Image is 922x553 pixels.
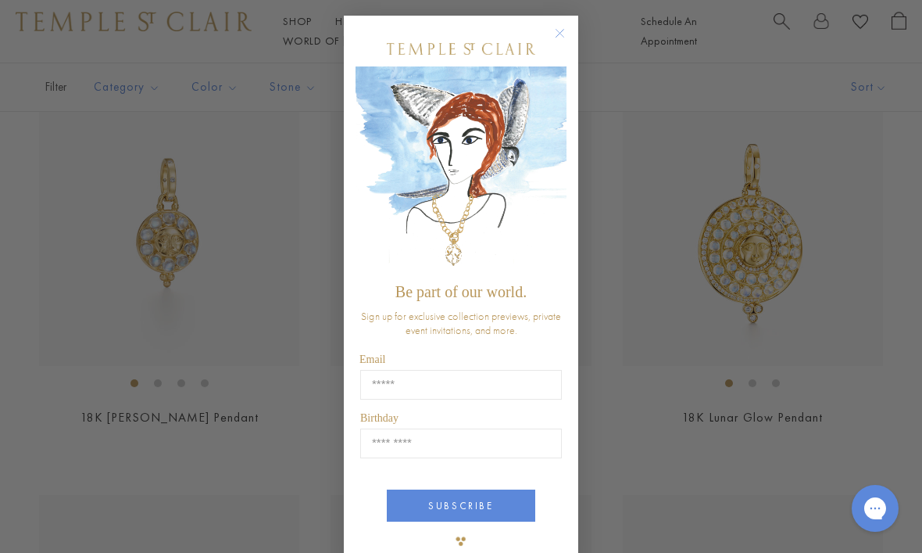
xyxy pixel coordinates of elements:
[387,43,535,55] img: Temple St. Clair
[387,490,535,522] button: SUBSCRIBE
[844,479,906,537] iframe: Gorgias live chat messenger
[359,354,385,365] span: Email
[395,283,527,300] span: Be part of our world.
[360,412,398,424] span: Birthday
[356,66,566,275] img: c4a9eb12-d91a-4d4a-8ee0-386386f4f338.jpeg
[360,370,562,400] input: Email
[361,309,561,337] span: Sign up for exclusive collection previews, private event invitations, and more.
[558,31,577,51] button: Close dialog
